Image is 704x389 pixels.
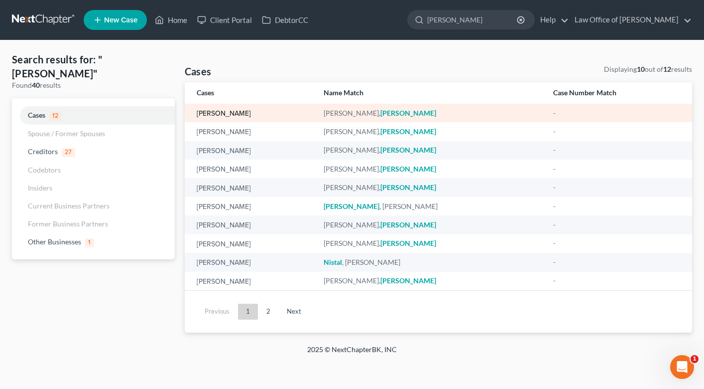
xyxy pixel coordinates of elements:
[197,222,251,229] a: [PERSON_NAME]
[28,166,61,174] span: Codebtors
[691,355,699,363] span: 1
[185,64,212,78] h4: Cases
[257,11,313,29] a: DebtorCC
[49,112,62,121] span: 12
[12,161,175,179] a: Codebtors
[663,65,671,73] strong: 12
[12,179,175,197] a: Insiders
[570,11,692,29] a: Law Office of [PERSON_NAME]
[324,201,537,211] div: , [PERSON_NAME]
[197,129,251,136] a: [PERSON_NAME]
[324,145,537,155] div: [PERSON_NAME],
[324,164,537,174] div: [PERSON_NAME],
[380,109,436,117] em: [PERSON_NAME]
[258,304,278,320] a: 2
[380,127,436,136] em: [PERSON_NAME]
[427,10,518,29] input: Search by name...
[12,233,175,251] a: Other Businesses1
[197,166,251,173] a: [PERSON_NAME]
[28,237,81,246] span: Other Businesses
[380,183,436,192] em: [PERSON_NAME]
[28,219,108,228] span: Former Business Partners
[553,257,680,267] div: -
[380,165,436,173] em: [PERSON_NAME]
[380,276,436,285] em: [PERSON_NAME]
[324,276,537,286] div: [PERSON_NAME],
[324,202,379,210] em: [PERSON_NAME]
[28,184,52,192] span: Insiders
[62,148,75,157] span: 27
[670,355,694,379] iframe: Intercom live chat
[324,258,342,266] em: Nistal
[28,111,45,119] span: Cases
[380,146,436,154] em: [PERSON_NAME]
[197,278,251,285] a: [PERSON_NAME]
[553,183,680,193] div: -
[104,16,137,24] span: New Case
[279,304,309,320] a: Next
[553,145,680,155] div: -
[380,239,436,247] em: [PERSON_NAME]
[197,259,251,266] a: [PERSON_NAME]
[12,215,175,233] a: Former Business Partners
[192,11,257,29] a: Client Portal
[197,148,251,155] a: [PERSON_NAME]
[324,238,537,248] div: [PERSON_NAME],
[197,185,251,192] a: [PERSON_NAME]
[324,257,537,267] div: , [PERSON_NAME]
[12,80,175,90] div: Found results
[553,201,680,211] div: -
[238,304,258,320] a: 1
[553,220,680,230] div: -
[604,64,692,74] div: Displaying out of results
[12,106,175,125] a: Cases12
[324,183,537,193] div: [PERSON_NAME],
[12,197,175,215] a: Current Business Partners
[12,125,175,143] a: Spouse / Former Spouses
[28,201,110,210] span: Current Business Partners
[316,82,545,104] th: Name Match
[553,276,680,286] div: -
[85,238,94,247] span: 1
[324,220,537,230] div: [PERSON_NAME],
[12,52,175,80] h4: Search results for: "[PERSON_NAME]"
[185,82,316,104] th: Cases
[553,238,680,248] div: -
[553,164,680,174] div: -
[28,129,105,138] span: Spouse / Former Spouses
[68,345,636,363] div: 2025 © NextChapterBK, INC
[28,147,58,156] span: Creditors
[380,220,436,229] em: [PERSON_NAME]
[12,143,175,161] a: Creditors27
[535,11,569,29] a: Help
[324,108,537,118] div: [PERSON_NAME],
[197,241,251,248] a: [PERSON_NAME]
[545,82,692,104] th: Case Number Match
[197,110,251,117] a: [PERSON_NAME]
[553,127,680,137] div: -
[150,11,192,29] a: Home
[553,108,680,118] div: -
[197,203,251,210] a: [PERSON_NAME]
[32,81,40,89] strong: 40
[324,127,537,137] div: [PERSON_NAME],
[637,65,645,73] strong: 10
